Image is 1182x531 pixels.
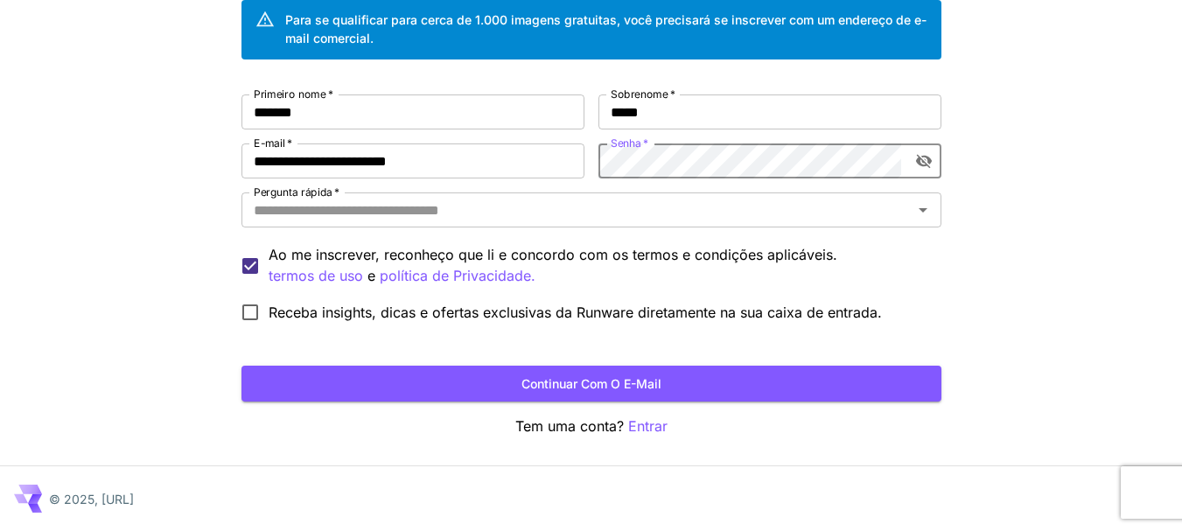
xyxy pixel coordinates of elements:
font: © 2025, [URL] [49,492,134,507]
button: alternar visibilidade da senha [908,145,940,177]
font: Tem uma conta? [515,417,624,435]
font: Continuar com o e-mail [521,376,661,391]
button: Ao me inscrever, reconheço que li e concordo com os termos e condições aplicáveis. termos de uso e [380,265,535,287]
font: E-mail [254,136,285,150]
font: Senha [611,136,641,150]
font: Pergunta rápida [254,185,332,199]
font: Ao me inscrever, reconheço que li e concordo com os termos e condições aplicáveis. [269,246,837,263]
button: Entrar [628,416,668,437]
font: e [367,267,375,284]
button: Ao me inscrever, reconheço que li e concordo com os termos e condições aplicáveis. e política de ... [269,265,363,287]
button: Abrir [911,198,935,222]
font: política de Privacidade. [380,267,535,284]
button: Continuar com o e-mail [241,366,941,402]
font: termos de uso [269,267,363,284]
font: Receba insights, dicas e ofertas exclusivas da Runware diretamente na sua caixa de entrada. [269,304,882,321]
font: Primeiro nome [254,87,326,101]
font: Para se qualificar para cerca de 1.000 imagens gratuitas, você precisará se inscrever com um ende... [285,12,927,45]
font: Entrar [628,417,668,435]
font: Sobrenome [611,87,668,101]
